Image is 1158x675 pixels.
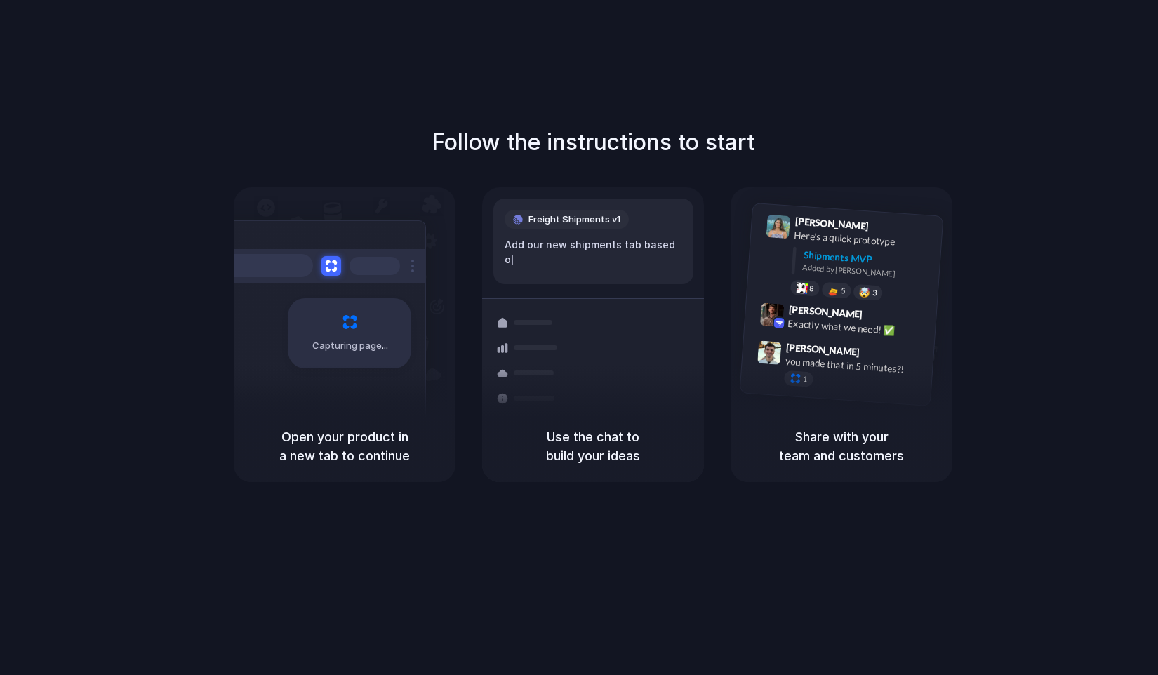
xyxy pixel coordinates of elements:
[803,375,808,383] span: 1
[787,316,928,340] div: Exactly what we need! ✅
[802,262,931,282] div: Added by [PERSON_NAME]
[867,308,896,325] span: 9:42 AM
[809,284,814,292] span: 8
[785,354,925,377] div: you made that in 5 minutes?!
[432,126,754,159] h1: Follow the instructions to start
[794,213,869,234] span: [PERSON_NAME]
[794,228,934,252] div: Here's a quick prototype
[251,427,439,465] h5: Open your product in a new tab to continue
[511,254,514,265] span: |
[312,339,390,353] span: Capturing page
[499,427,687,465] h5: Use the chat to build your ideas
[747,427,936,465] h5: Share with your team and customers
[864,346,893,363] span: 9:47 AM
[788,302,863,322] span: [PERSON_NAME]
[528,213,620,227] span: Freight Shipments v1
[803,248,933,271] div: Shipments MVP
[872,289,877,297] span: 3
[873,220,902,237] span: 9:41 AM
[841,287,846,295] span: 5
[786,339,860,359] span: [PERSON_NAME]
[859,287,871,298] div: 🤯
[505,237,682,267] div: Add our new shipments tab based o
